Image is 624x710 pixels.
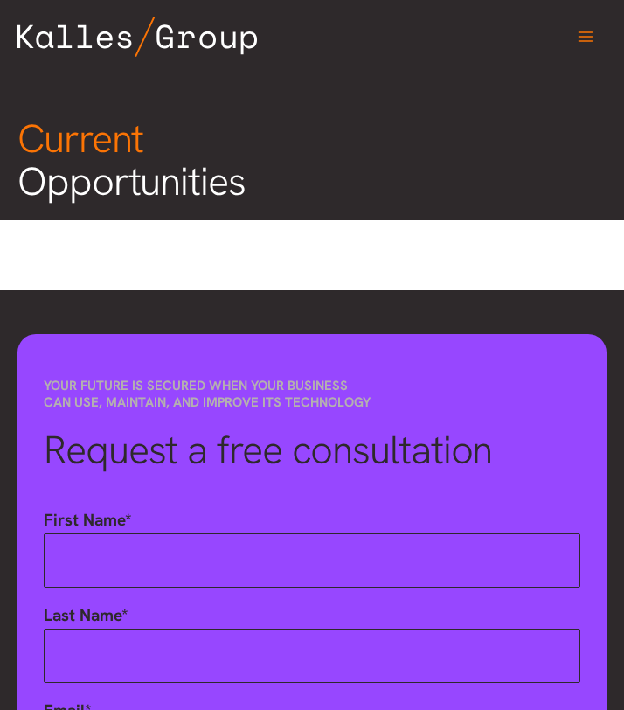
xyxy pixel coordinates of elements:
[44,424,492,476] span: Request a free consultation
[17,17,257,57] img: Kalles Group
[44,509,125,531] span: First Name
[17,113,246,207] span: Opportunities
[44,377,371,411] span: Your future is secured when your business can use, maintain, and improve its technology
[44,604,121,626] span: Last Name
[17,113,143,164] span: Current
[565,16,607,59] button: Main menu toggle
